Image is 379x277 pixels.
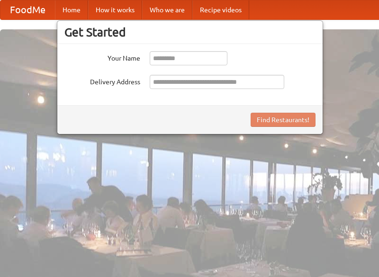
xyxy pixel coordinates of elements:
a: How it works [88,0,142,19]
h3: Get Started [64,25,316,39]
a: FoodMe [0,0,55,19]
label: Your Name [64,51,140,63]
label: Delivery Address [64,75,140,87]
a: Recipe videos [192,0,249,19]
a: Who we are [142,0,192,19]
button: Find Restaurants! [251,113,316,127]
a: Home [55,0,88,19]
